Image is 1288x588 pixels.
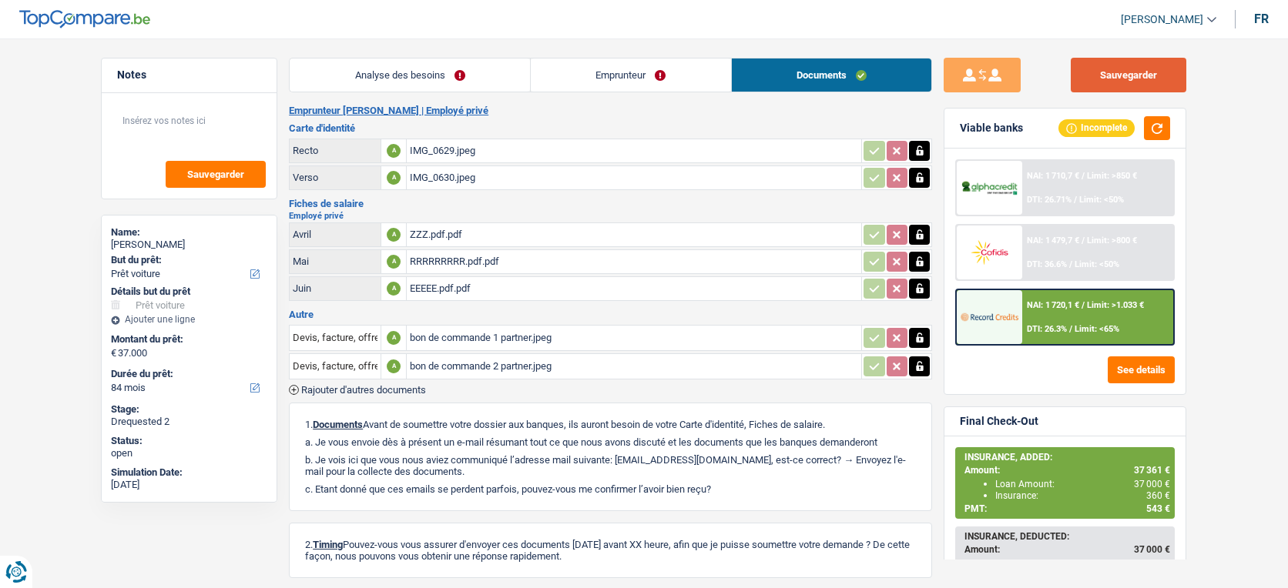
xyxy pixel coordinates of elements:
img: AlphaCredit [961,179,1018,197]
div: Status: [111,435,267,447]
div: Loan Amount: [995,479,1170,489]
button: Sauvegarder [1071,58,1186,92]
div: Juin [293,282,377,294]
div: open [111,447,267,459]
h2: Emprunteur [PERSON_NAME] | Employé privé [289,105,932,117]
div: A [387,331,401,345]
div: Viable banks [960,122,1023,135]
div: A [387,282,401,296]
div: A [387,171,401,185]
span: / [1082,236,1085,246]
button: Sauvegarder [166,161,266,188]
span: DTI: 36.6% [1027,259,1067,269]
span: Rajouter d'autres documents [301,385,426,395]
div: Name: [111,226,267,239]
span: [PERSON_NAME] [1121,13,1203,26]
div: Insurance: [995,490,1170,501]
span: NAI: 1 720,1 € [1027,300,1079,310]
div: RRRRRRRRR.pdf.pdf [410,250,858,273]
span: € [111,347,116,359]
div: Détails but du prêt [111,286,267,298]
span: Documents [313,419,363,430]
div: Verso [293,172,377,183]
span: / [1074,195,1077,205]
div: IMG_0629.jpeg [410,139,858,162]
p: a. Je vous envoie dès à présent un e-mail résumant tout ce que nous avons discuté et les doc... [305,436,916,448]
p: 2. Pouvez-vous vous assurer d'envoyer ces documents [DATE] avant XX heure, afin que je puisse sou... [305,539,916,562]
span: / [1082,300,1085,310]
span: DTI: 26.3% [1027,324,1067,334]
span: / [1069,324,1072,334]
a: Emprunteur [531,58,731,92]
div: Recto [293,145,377,156]
div: A [387,228,401,242]
div: ZZZ.pdf.pdf [410,223,858,246]
div: bon de commande 1 partner.jpeg [410,326,858,349]
span: Limit: <65% [1075,324,1119,334]
span: 37 361 € [1134,465,1170,476]
label: Durée du prêt: [111,368,264,380]
div: Ajouter une ligne [111,314,267,325]
h3: Autre [289,309,932,319]
h3: Fiches de salaire [289,199,932,209]
span: DTI: 26.71% [1027,195,1072,205]
p: c. Etant donné que ces emails se perdent parfois, pouvez-vous me confirmer l’avoir bien reçu? [305,483,916,495]
div: Stage: [111,403,267,416]
div: INSURANCE, DEDUCTED: [964,531,1170,542]
div: [DATE] [111,479,267,491]
button: See details [1108,356,1175,383]
div: Drequested 2 [111,416,267,428]
span: Limit: >850 € [1087,171,1137,181]
a: Analyse des besoins [290,58,530,92]
span: / [1082,171,1085,181]
div: Simulation Date: [111,466,267,479]
div: Avril [293,229,377,240]
div: Amount: [964,544,1170,555]
span: / [1069,259,1072,269]
span: Sauvegarder [187,169,244,179]
p: b. Je vois ici que vous nous aviez communiqué l’adresse mail suivante: [EMAIL_ADDRESS][DOMAIN_NA... [305,454,916,477]
span: Limit: <50% [1075,259,1119,269]
span: 37 000 € [1134,479,1170,489]
p: 1. Avant de soumettre votre dossier aux banques, ils auront besoin de votre Carte d'identité, Fic... [305,419,916,430]
a: Documents [732,58,932,92]
span: Limit: <50% [1079,195,1124,205]
span: 37 000 € [1134,544,1170,555]
a: [PERSON_NAME] [1109,7,1216,32]
span: Timing [313,539,343,550]
span: Limit: >800 € [1087,236,1137,246]
h2: Employé privé [289,212,932,220]
span: 36 642 € [1134,558,1170,569]
div: bon de commande 2 partner.jpeg [410,355,858,378]
label: But du prêt: [111,254,264,266]
div: INSURANCE, ADDED: [964,452,1170,463]
div: EEEEE.pdf.pdf [410,277,858,300]
div: Loan Amount: [995,558,1170,569]
span: NAI: 1 479,7 € [1027,236,1079,246]
label: Montant du prêt: [111,333,264,346]
span: Limit: >1.033 € [1087,300,1144,310]
button: Rajouter d'autres documents [289,385,426,395]
div: fr [1254,12,1269,26]
div: Incomplete [1058,119,1135,136]
div: IMG_0630.jpeg [410,166,858,189]
div: [PERSON_NAME] [111,239,267,251]
img: Record Credits [961,302,1018,331]
span: NAI: 1 710,7 € [1027,171,1079,181]
img: Cofidis [961,238,1018,266]
div: Final Check-Out [960,415,1038,428]
span: 360 € [1146,490,1170,501]
img: TopCompare Logo [19,10,150,28]
div: Amount: [964,465,1170,476]
div: A [387,255,401,269]
h5: Notes [117,68,261,82]
h3: Carte d'identité [289,123,932,133]
div: PMT: [964,503,1170,514]
div: Mai [293,256,377,267]
span: 543 € [1146,503,1170,514]
div: A [387,359,401,373]
div: A [387,144,401,158]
